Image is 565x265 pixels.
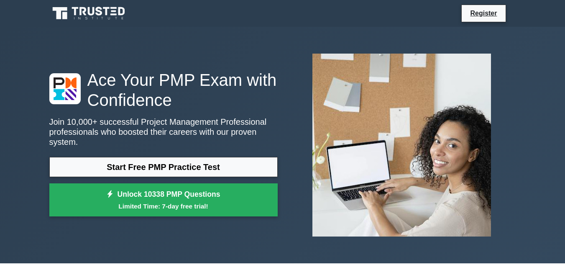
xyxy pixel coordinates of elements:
[49,183,278,217] a: Unlock 10338 PMP QuestionsLimited Time: 7-day free trial!
[465,8,502,18] a: Register
[49,157,278,177] a: Start Free PMP Practice Test
[49,117,278,147] p: Join 10,000+ successful Project Management Professional professionals who boosted their careers w...
[49,70,278,110] h1: Ace Your PMP Exam with Confidence
[60,201,267,211] small: Limited Time: 7-day free trial!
